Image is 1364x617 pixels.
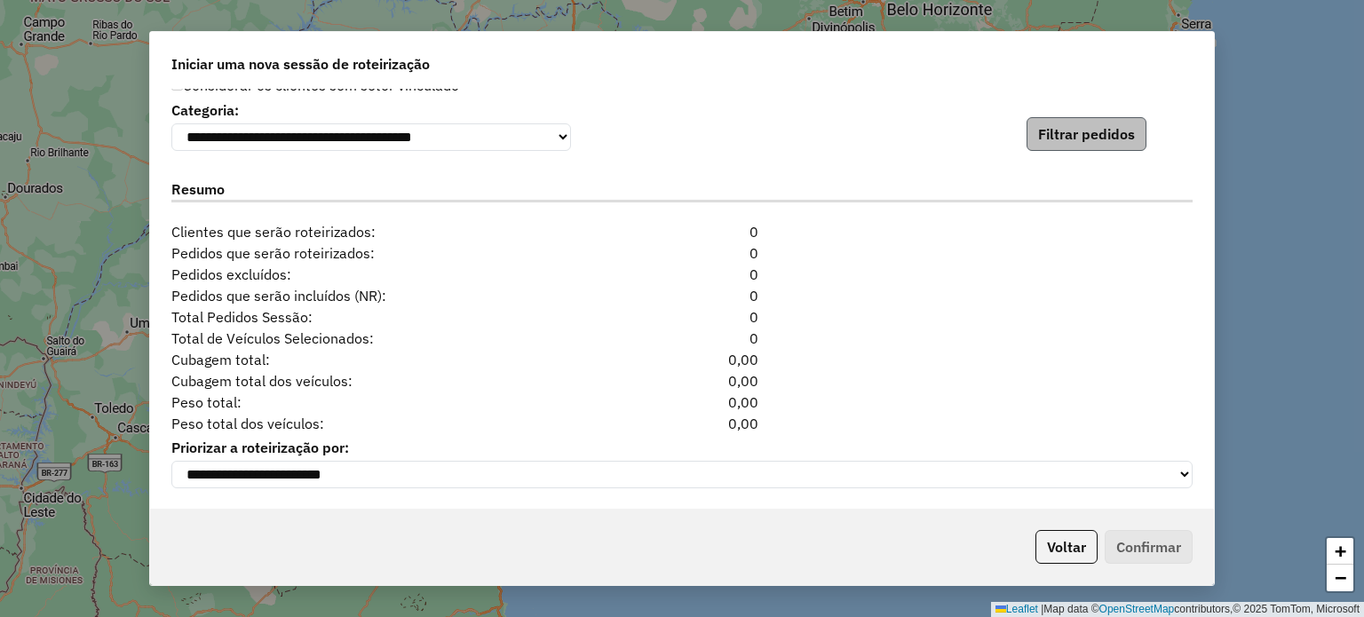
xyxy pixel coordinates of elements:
[161,370,595,392] span: Cubagem total dos veículos:
[161,306,595,328] span: Total Pedidos Sessão:
[1035,530,1098,564] button: Voltar
[991,602,1364,617] div: Map data © contributors,© 2025 TomTom, Microsoft
[161,413,595,434] span: Peso total dos veículos:
[161,392,595,413] span: Peso total:
[595,264,769,285] div: 0
[1041,603,1043,615] span: |
[171,437,1193,458] label: Priorizar a roteirização por:
[595,328,769,349] div: 0
[595,242,769,264] div: 0
[595,370,769,392] div: 0,00
[171,53,430,75] span: Iniciar uma nova sessão de roteirização
[171,99,571,121] label: Categoria:
[995,603,1038,615] a: Leaflet
[595,413,769,434] div: 0,00
[161,328,595,349] span: Total de Veículos Selecionados:
[595,349,769,370] div: 0,00
[595,285,769,306] div: 0
[595,392,769,413] div: 0,00
[161,285,595,306] span: Pedidos que serão incluídos (NR):
[1327,538,1353,565] a: Zoom in
[1099,603,1175,615] a: OpenStreetMap
[595,221,769,242] div: 0
[1335,540,1346,562] span: +
[161,264,595,285] span: Pedidos excluídos:
[1335,566,1346,589] span: −
[161,242,595,264] span: Pedidos que serão roteirizados:
[1327,565,1353,591] a: Zoom out
[595,306,769,328] div: 0
[1027,117,1146,151] button: Filtrar pedidos
[161,349,595,370] span: Cubagem total:
[161,221,595,242] span: Clientes que serão roteirizados:
[171,178,1193,202] label: Resumo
